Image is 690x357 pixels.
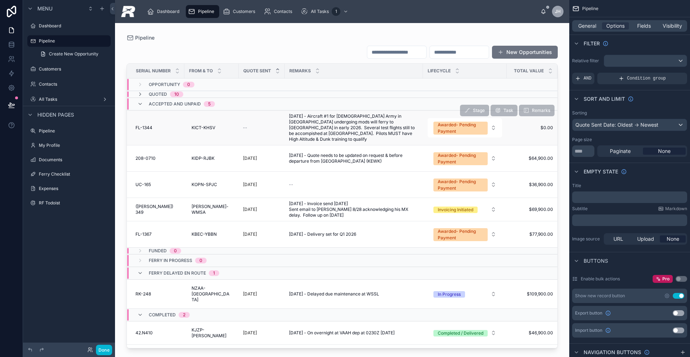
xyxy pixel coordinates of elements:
label: Page size [572,137,592,143]
a: FL-1367 [135,231,180,237]
span: Pipeline [135,34,155,41]
div: 1 [213,270,215,276]
a: Markdown [658,206,687,212]
label: My Profile [39,143,109,148]
button: Select Button [428,288,502,300]
a: 208-0710 [135,155,180,161]
span: KICT-KHSV [192,125,215,131]
a: [DATE] - On overnight at VAAH dep at 0230Z [DATE] [289,330,419,336]
div: In Progress [438,291,461,298]
div: 1 [332,7,340,16]
span: KJZP-[PERSON_NAME] [192,327,231,339]
div: Show new record button [575,293,625,299]
div: Completed / Delivered [438,330,483,336]
img: App logo [121,6,135,17]
span: Sort And Limit [584,95,625,103]
p: [DATE] [243,155,257,161]
a: [DATE] - Delayed due maintenance at WSSL [289,291,419,297]
span: General [578,22,596,30]
a: All Tasks [27,94,111,105]
span: [DATE] - On overnight at VAAH dep at 0230Z [DATE] [289,330,395,336]
span: [PERSON_NAME]-WMSA [192,204,231,215]
a: Ferry Checklist [27,168,111,180]
a: [PERSON_NAME]-WMSA [189,201,234,218]
p: [DATE] [243,291,257,297]
button: Select Button [428,326,502,339]
a: $36,900.00 [511,182,553,187]
span: Options [606,22,625,30]
span: ([PERSON_NAME]) 349 [135,204,180,215]
p: [DATE] [243,231,257,237]
span: [DATE] - Delivery set for Q1 2026 [289,231,356,237]
span: None [667,235,679,243]
span: RK-248 [135,291,151,297]
div: scrollable content [141,4,540,19]
div: Quote Sent Date: Oldest -> Newest [572,119,687,131]
span: Markdown [665,206,687,212]
a: Select Button [427,203,502,216]
p: [DATE] [243,182,257,187]
button: New Opportunities [492,46,558,59]
label: Pipeline [39,38,106,44]
label: RF Todoist [39,200,109,206]
div: 10 [174,91,179,97]
a: KICT-KHSV [189,122,234,134]
a: Select Button [427,287,502,301]
span: Menu [37,5,52,12]
label: Sorting [572,110,587,116]
a: Customers [27,63,111,75]
span: None [658,148,671,155]
span: Pipeline [198,9,214,14]
label: All Tasks [39,96,99,102]
a: Customers [221,5,260,18]
a: Select Button [427,148,502,168]
span: Funded [149,248,167,254]
button: Select Button [428,203,502,216]
span: Paginate [610,148,631,155]
a: [DATE] [243,330,280,336]
a: [DATE] - Aircraft #1 for [DEMOGRAPHIC_DATA] Army in [GEOGRAPHIC_DATA] undergoing mods will ferry ... [289,113,419,142]
label: Dashboard [39,23,109,29]
a: Dashboard [27,20,111,32]
span: Ferry Delayed En route [149,270,206,276]
p: [DATE] [243,207,257,212]
a: Contacts [262,5,297,18]
span: KIDP-RJBK [192,155,215,161]
a: NZAA-[GEOGRAPHIC_DATA] [189,283,234,306]
a: [DATE] - Quote needs to be updated on request & before departure from [GEOGRAPHIC_DATA] (KEWK) [289,153,419,164]
span: Remarks [289,68,311,74]
a: FL-1344 [135,125,180,131]
a: [DATE] [243,182,280,187]
a: $77,900.00 [511,231,553,237]
label: Image source [572,236,601,242]
label: Customers [39,66,109,72]
span: -- [243,125,247,131]
a: [DATE] [243,231,280,237]
label: Enable bulk actions [581,276,620,282]
a: UC-165 [135,182,180,187]
a: [DATE] - Delivery set for Q1 2026 [289,231,419,237]
a: 42.N410 [135,330,180,336]
span: Customers [233,9,255,14]
button: Select Button [428,225,502,244]
span: Condition group [627,76,666,81]
a: Contacts [27,78,111,90]
a: Pipeline [27,35,111,47]
a: RF Todoist [27,197,111,209]
span: 208-0710 [135,155,156,161]
span: FL-1367 [135,231,152,237]
a: $0.00 [511,125,553,131]
span: Buttons [584,257,608,265]
p: [DATE] [243,330,257,336]
a: [DATE] - Invoice send [DATE] Sent email to [PERSON_NAME] 8/28 acknowledging his MX delay. Follow ... [289,201,419,218]
div: Awarded- Pending Payment [438,122,483,135]
button: Done [96,345,112,355]
label: Ferry Checklist [39,171,109,177]
span: Create New Opportunity [49,51,98,57]
a: [DATE] [243,207,280,212]
span: $64,900.00 [511,155,553,161]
